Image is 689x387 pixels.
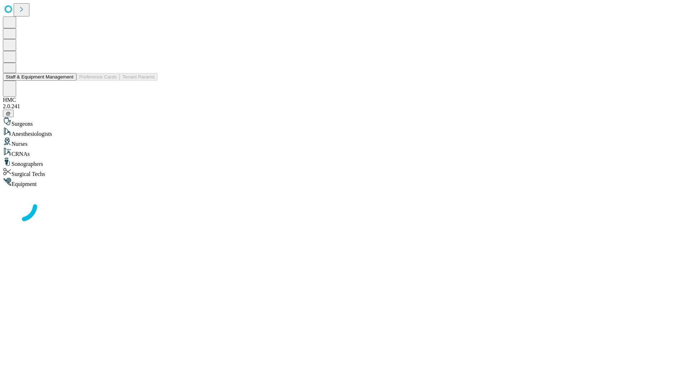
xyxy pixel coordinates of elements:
[76,73,119,81] button: Preference Cards
[3,110,14,117] button: @
[3,177,686,187] div: Equipment
[3,157,686,167] div: Sonographers
[6,111,11,116] span: @
[3,167,686,177] div: Surgical Techs
[119,73,158,81] button: Tenant Params
[3,137,686,147] div: Nurses
[3,117,686,127] div: Surgeons
[3,127,686,137] div: Anesthesiologists
[3,97,686,103] div: HMC
[3,103,686,110] div: 2.0.241
[3,73,76,81] button: Staff & Equipment Management
[3,147,686,157] div: CRNAs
